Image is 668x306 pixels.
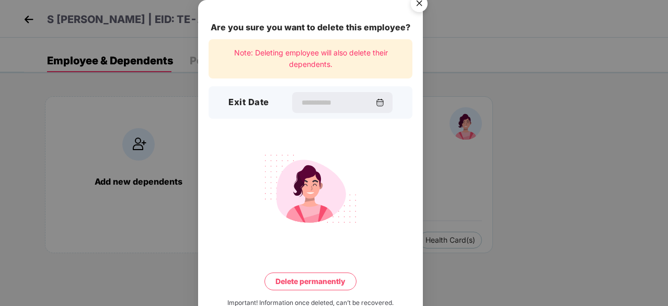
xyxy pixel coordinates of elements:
img: svg+xml;base64,PHN2ZyB4bWxucz0iaHR0cDovL3d3dy53My5vcmcvMjAwMC9zdmciIHdpZHRoPSIyMjQiIGhlaWdodD0iMT... [252,148,369,230]
div: Are you sure you want to delete this employee? [209,21,412,34]
div: Note: Deleting employee will also delete their dependents. [209,39,412,78]
button: Delete permanently [264,273,356,290]
img: svg+xml;base64,PHN2ZyBpZD0iQ2FsZW5kYXItMzJ4MzIiIHhtbG5zPSJodHRwOi8vd3d3LnczLm9yZy8yMDAwL3N2ZyIgd2... [376,98,384,107]
h3: Exit Date [228,96,269,109]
